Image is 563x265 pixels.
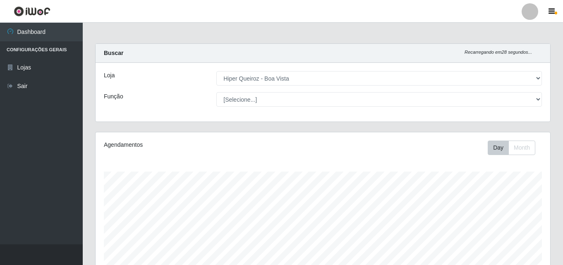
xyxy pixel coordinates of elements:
[488,141,509,155] button: Day
[488,141,535,155] div: First group
[488,141,542,155] div: Toolbar with button groups
[104,141,279,149] div: Agendamentos
[104,50,123,56] strong: Buscar
[104,92,123,101] label: Função
[14,6,50,17] img: CoreUI Logo
[465,50,532,55] i: Recarregando em 28 segundos...
[508,141,535,155] button: Month
[104,71,115,80] label: Loja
